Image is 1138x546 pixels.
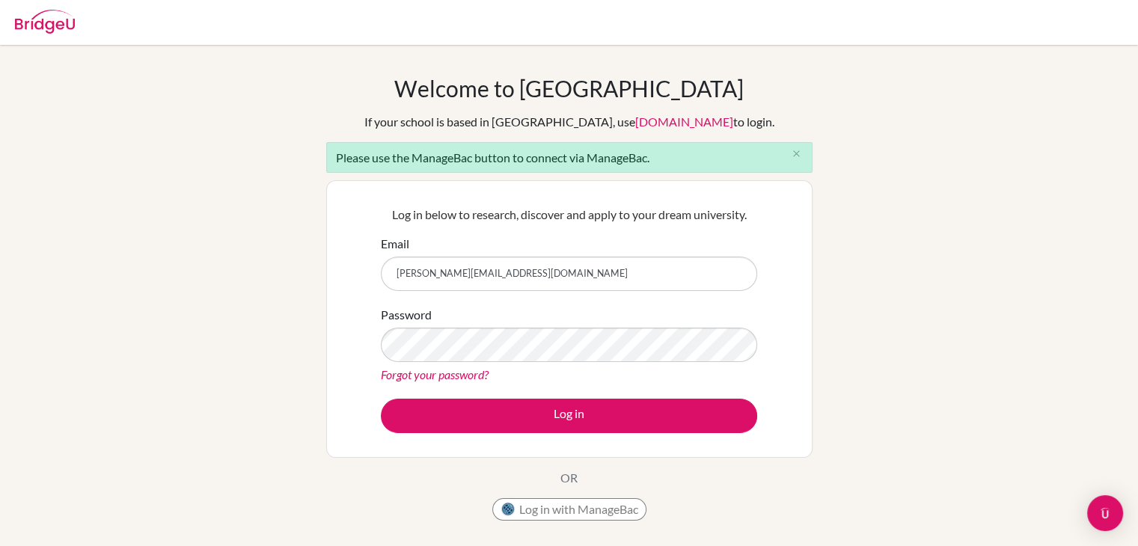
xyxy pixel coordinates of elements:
[560,469,578,487] p: OR
[635,114,733,129] a: [DOMAIN_NAME]
[15,10,75,34] img: Bridge-U
[782,143,812,165] button: Close
[381,367,489,381] a: Forgot your password?
[394,75,744,102] h1: Welcome to [GEOGRAPHIC_DATA]
[326,142,813,173] div: Please use the ManageBac button to connect via ManageBac.
[381,306,432,324] label: Password
[381,206,757,224] p: Log in below to research, discover and apply to your dream university.
[381,399,757,433] button: Log in
[364,113,774,131] div: If your school is based in [GEOGRAPHIC_DATA], use to login.
[492,498,646,521] button: Log in with ManageBac
[1087,495,1123,531] div: Open Intercom Messenger
[791,148,802,159] i: close
[381,235,409,253] label: Email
